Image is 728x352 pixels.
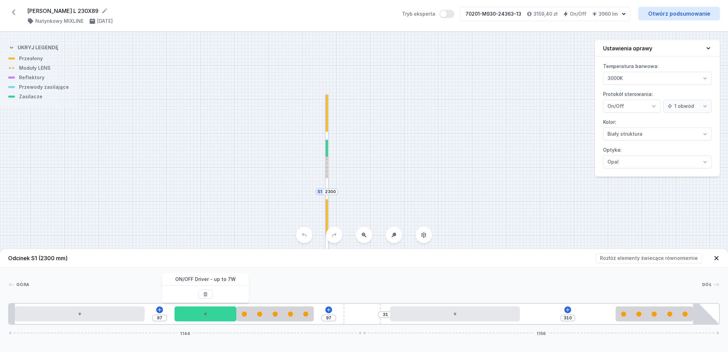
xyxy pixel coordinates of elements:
button: Ustawienia oprawy [595,40,720,57]
button: 70201-M930-24363-133159,40 złOn/Off3960 lm [460,7,630,21]
span: 1156 [534,331,548,335]
h4: 3960 lm [599,11,618,17]
label: Kolor: [603,117,712,140]
div: 70201-M930-24363-13 [466,11,521,17]
form: [PERSON_NAME] L 230X89 [27,7,394,15]
div: 5 LENS module 250mm 54° [236,306,313,321]
select: Protokół sterowania: [603,100,660,113]
h4: On/Off [570,11,586,17]
div: ON/OFF Driver - up to 7W [175,306,236,321]
label: Optyka: [603,145,712,168]
button: Tryb eksperta [439,10,454,18]
a: Otwórz podsumowanie [638,7,720,20]
select: Kolor: [603,128,712,140]
label: Temperatura barwowa: [603,61,712,85]
div: LED opal module 420mm [15,306,145,321]
h4: [DATE] [97,18,113,24]
button: Ukryj legendę [8,39,58,55]
select: Protokół sterowania: [663,100,712,113]
button: Edytuj nazwę projektu [101,7,108,14]
span: Dół [702,282,712,287]
span: 1144 [177,331,193,335]
label: Tryb eksperta [402,10,454,18]
select: Optyka: [603,155,712,168]
h4: Ukryj legendę [18,44,58,51]
h4: Odcinek S1 [8,254,68,262]
h4: 3159,40 zł [533,11,558,17]
select: Temperatura barwowa: [603,72,712,85]
span: Góra [16,282,29,287]
span: ON/OFF Driver - up to 7W [162,273,249,286]
label: Protokół sterowania: [603,89,712,113]
button: Usuń element [198,290,213,299]
h4: Ustawienia oprawy [603,44,652,52]
span: (2300 mm) [38,255,68,262]
input: Wymiar [mm] [325,189,336,195]
h4: Natynkowy MIXLINE [35,18,84,24]
div: 5 LENS module 250mm 54° [616,306,693,321]
div: LED opal module 420mm [390,306,520,321]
